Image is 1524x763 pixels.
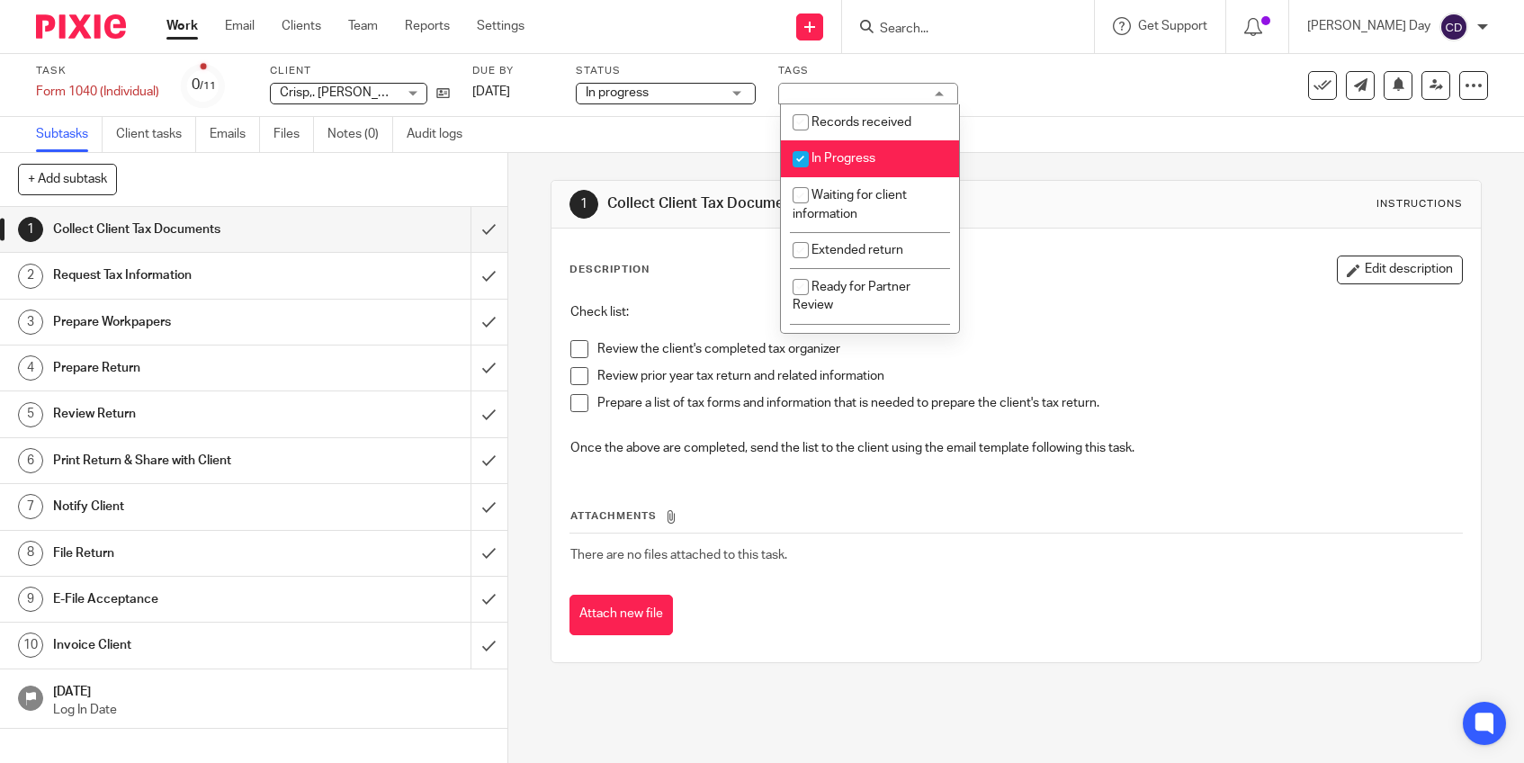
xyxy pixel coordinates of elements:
[225,17,255,35] a: Email
[570,439,1462,457] p: Once the above are completed, send the list to the client using the email template following this...
[53,586,319,613] h1: E-File Acceptance
[18,633,43,658] div: 10
[53,540,319,567] h1: File Return
[570,549,787,561] span: There are no files attached to this task.
[18,164,117,194] button: + Add subtask
[569,190,598,219] div: 1
[18,402,43,427] div: 5
[597,367,1462,385] p: Review prior year tax return and related information
[607,194,1054,213] h1: Collect Client Tax Documents
[53,262,319,289] h1: Request Tax Information
[210,117,260,152] a: Emails
[569,595,673,635] button: Attach new file
[1376,197,1463,211] div: Instructions
[18,448,43,473] div: 6
[36,83,159,101] div: Form 1040 (Individual)
[18,587,43,612] div: 9
[200,81,216,91] small: /11
[18,310,43,335] div: 3
[811,116,911,129] span: Records received
[570,511,657,521] span: Attachments
[53,632,319,659] h1: Invoice Client
[472,85,510,98] span: [DATE]
[405,17,450,35] a: Reports
[18,541,43,566] div: 8
[348,17,378,35] a: Team
[407,117,476,152] a: Audit logs
[597,394,1462,412] p: Prepare a list of tax forms and information that is needed to prepare the client's tax return.
[53,355,319,381] h1: Prepare Return
[273,117,314,152] a: Files
[793,281,910,312] span: Ready for Partner Review
[1307,17,1430,35] p: [PERSON_NAME] Day
[18,494,43,519] div: 7
[811,244,903,256] span: Extended return
[1337,256,1463,284] button: Edit description
[597,340,1462,358] p: Review the client's completed tax organizer
[793,189,907,220] span: Waiting for client information
[1439,13,1468,41] img: svg%3E
[570,303,1462,321] p: Check list:
[36,64,159,78] label: Task
[778,64,958,78] label: Tags
[472,64,553,78] label: Due by
[569,263,650,277] p: Description
[878,22,1040,38] input: Search
[116,117,196,152] a: Client tasks
[811,152,875,165] span: In Progress
[1138,20,1207,32] span: Get Support
[586,86,649,99] span: In progress
[327,117,393,152] a: Notes (0)
[280,86,542,99] span: Crisp,. [PERSON_NAME] and [PERSON_NAME]
[282,17,321,35] a: Clients
[576,64,756,78] label: Status
[53,493,319,520] h1: Notify Client
[53,447,319,474] h1: Print Return & Share with Client
[166,17,198,35] a: Work
[36,117,103,152] a: Subtasks
[192,75,216,95] div: 0
[18,217,43,242] div: 1
[477,17,524,35] a: Settings
[18,264,43,289] div: 2
[53,701,489,719] p: Log In Date
[53,400,319,427] h1: Review Return
[18,355,43,381] div: 4
[53,309,319,336] h1: Prepare Workpapers
[53,216,319,243] h1: Collect Client Tax Documents
[270,64,450,78] label: Client
[36,14,126,39] img: Pixie
[53,678,489,701] h1: [DATE]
